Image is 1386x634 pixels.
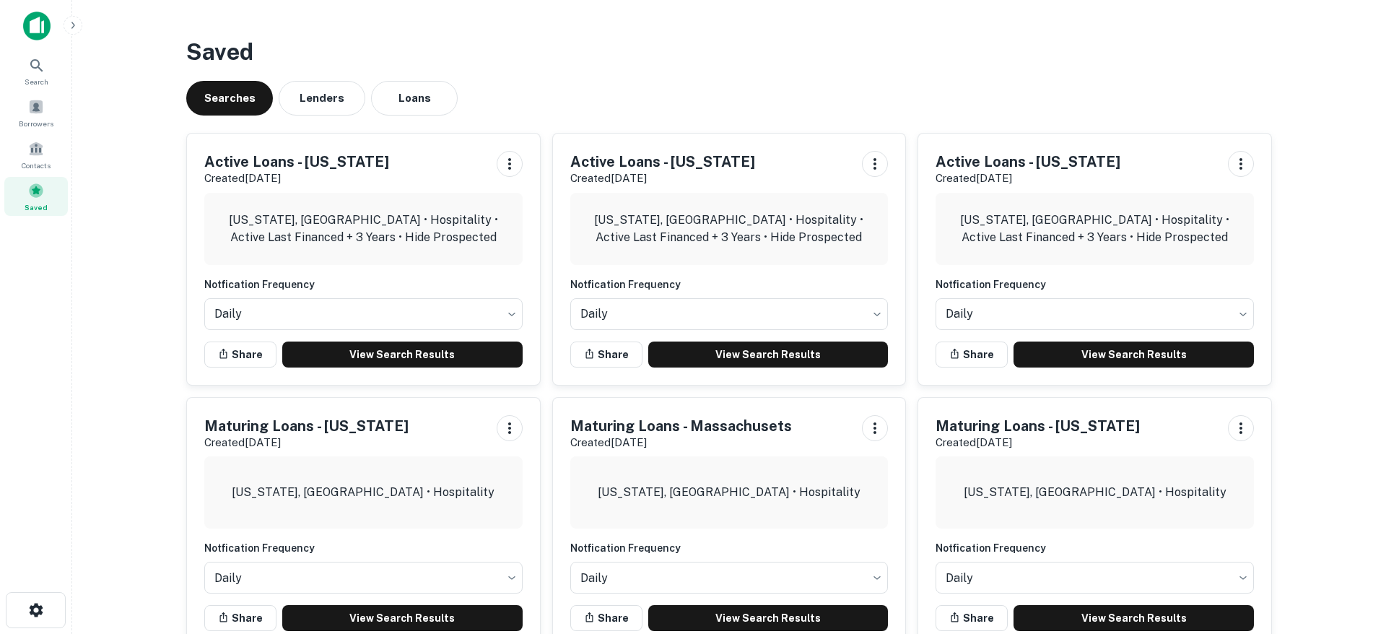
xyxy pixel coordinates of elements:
[570,434,792,451] p: Created [DATE]
[22,160,51,171] span: Contacts
[204,151,389,173] h5: Active Loans - [US_STATE]
[19,118,53,129] span: Borrowers
[4,93,68,132] a: Borrowers
[936,277,1254,292] h6: Notfication Frequency
[186,81,273,116] button: Searches
[947,212,1242,246] p: [US_STATE], [GEOGRAPHIC_DATA] • Hospitality • Active Last Financed + 3 Years • Hide Prospected
[282,605,523,631] a: View Search Results
[570,540,889,556] h6: Notfication Frequency
[4,135,68,174] a: Contacts
[570,151,755,173] h5: Active Loans - [US_STATE]
[4,177,68,216] a: Saved
[1014,342,1254,368] a: View Search Results
[23,12,51,40] img: capitalize-icon.png
[204,342,276,368] button: Share
[598,484,860,501] p: [US_STATE], [GEOGRAPHIC_DATA] • Hospitality
[936,294,1254,334] div: Without label
[204,605,276,631] button: Share
[216,212,511,246] p: [US_STATE], [GEOGRAPHIC_DATA] • Hospitality • Active Last Financed + 3 Years • Hide Prospected
[570,294,889,334] div: Without label
[279,81,365,116] button: Lenders
[936,342,1008,368] button: Share
[936,434,1140,451] p: Created [DATE]
[570,342,642,368] button: Share
[204,540,523,556] h6: Notfication Frequency
[204,434,409,451] p: Created [DATE]
[4,51,68,90] a: Search
[936,151,1120,173] h5: Active Loans - [US_STATE]
[936,415,1140,437] h5: Maturing Loans - [US_STATE]
[570,557,889,598] div: Without label
[204,415,409,437] h5: Maturing Loans - [US_STATE]
[570,277,889,292] h6: Notfication Frequency
[25,76,48,87] span: Search
[371,81,458,116] button: Loans
[570,415,792,437] h5: Maturing Loans - Massachusets
[186,35,1272,69] h3: Saved
[282,342,523,368] a: View Search Results
[204,170,389,187] p: Created [DATE]
[936,605,1008,631] button: Share
[964,484,1226,501] p: [US_STATE], [GEOGRAPHIC_DATA] • Hospitality
[570,170,755,187] p: Created [DATE]
[25,201,48,213] span: Saved
[582,212,877,246] p: [US_STATE], [GEOGRAPHIC_DATA] • Hospitality • Active Last Financed + 3 Years • Hide Prospected
[936,540,1254,556] h6: Notfication Frequency
[232,484,494,501] p: [US_STATE], [GEOGRAPHIC_DATA] • Hospitality
[936,557,1254,598] div: Without label
[648,605,889,631] a: View Search Results
[648,342,889,368] a: View Search Results
[204,277,523,292] h6: Notfication Frequency
[936,170,1120,187] p: Created [DATE]
[204,294,523,334] div: Without label
[570,605,642,631] button: Share
[204,557,523,598] div: Without label
[1014,605,1254,631] a: View Search Results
